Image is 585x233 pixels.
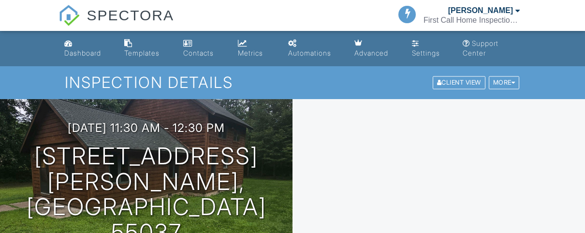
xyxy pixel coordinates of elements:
span: SPECTORA [87,5,174,25]
a: Advanced [351,35,400,62]
h3: [DATE] 11:30 am - 12:30 pm [68,121,225,134]
div: First Call Home Inspection Services, LLC [424,15,520,25]
div: [PERSON_NAME] [448,6,513,15]
a: SPECTORA [58,15,174,32]
img: The Best Home Inspection Software - Spectora [58,5,80,26]
a: Support Center [459,35,525,62]
div: Metrics [238,49,263,57]
a: Automations (Basic) [284,35,343,62]
div: Automations [288,49,331,57]
div: Support Center [463,39,498,57]
a: Metrics [234,35,276,62]
a: Contacts [179,35,227,62]
a: Client View [432,78,488,86]
h1: Inspection Details [65,74,520,91]
div: Settings [412,49,440,57]
a: Settings [408,35,451,62]
a: Templates [120,35,171,62]
div: Dashboard [64,49,101,57]
div: More [489,76,520,89]
div: Contacts [183,49,214,57]
div: Advanced [354,49,388,57]
div: Templates [124,49,160,57]
a: Dashboard [60,35,113,62]
div: Client View [433,76,485,89]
